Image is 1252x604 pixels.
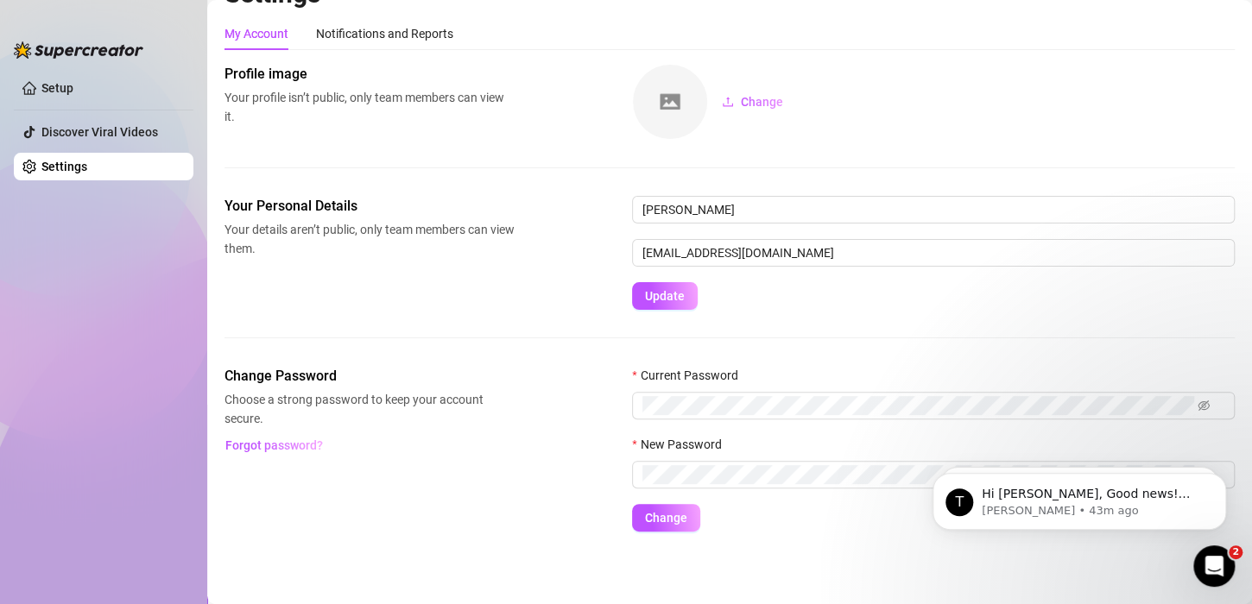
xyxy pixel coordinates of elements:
[1229,545,1243,559] span: 2
[1198,400,1210,412] span: eye-invisible
[632,435,732,454] label: New Password
[224,431,323,459] button: Forgot password?
[224,88,515,126] span: Your profile isn’t public, only team members can view it.
[907,437,1252,557] iframe: Intercom notifications message
[741,95,783,109] span: Change
[645,511,687,525] span: Change
[633,65,707,139] img: square-placeholder.png
[225,438,323,452] span: Forgot password?
[708,88,797,116] button: Change
[14,41,143,59] img: logo-BBDzfeDw.svg
[632,504,700,532] button: Change
[642,465,1194,484] input: New Password
[41,125,158,139] a: Discover Viral Videos
[41,81,73,95] a: Setup
[224,196,515,217] span: Your Personal Details
[632,282,698,310] button: Update
[224,366,515,387] span: Change Password
[1193,545,1235,587] iframe: Intercom live chat
[645,289,685,303] span: Update
[642,396,1194,415] input: Current Password
[632,239,1235,267] input: Enter new email
[632,366,749,385] label: Current Password
[41,160,87,173] a: Settings
[224,64,515,85] span: Profile image
[316,24,453,43] div: Notifications and Reports
[632,196,1235,223] input: Enter name
[224,24,288,43] div: My Account
[224,220,515,258] span: Your details aren’t public, only team members can view them.
[224,390,515,428] span: Choose a strong password to keep your account secure.
[722,96,734,108] span: upload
